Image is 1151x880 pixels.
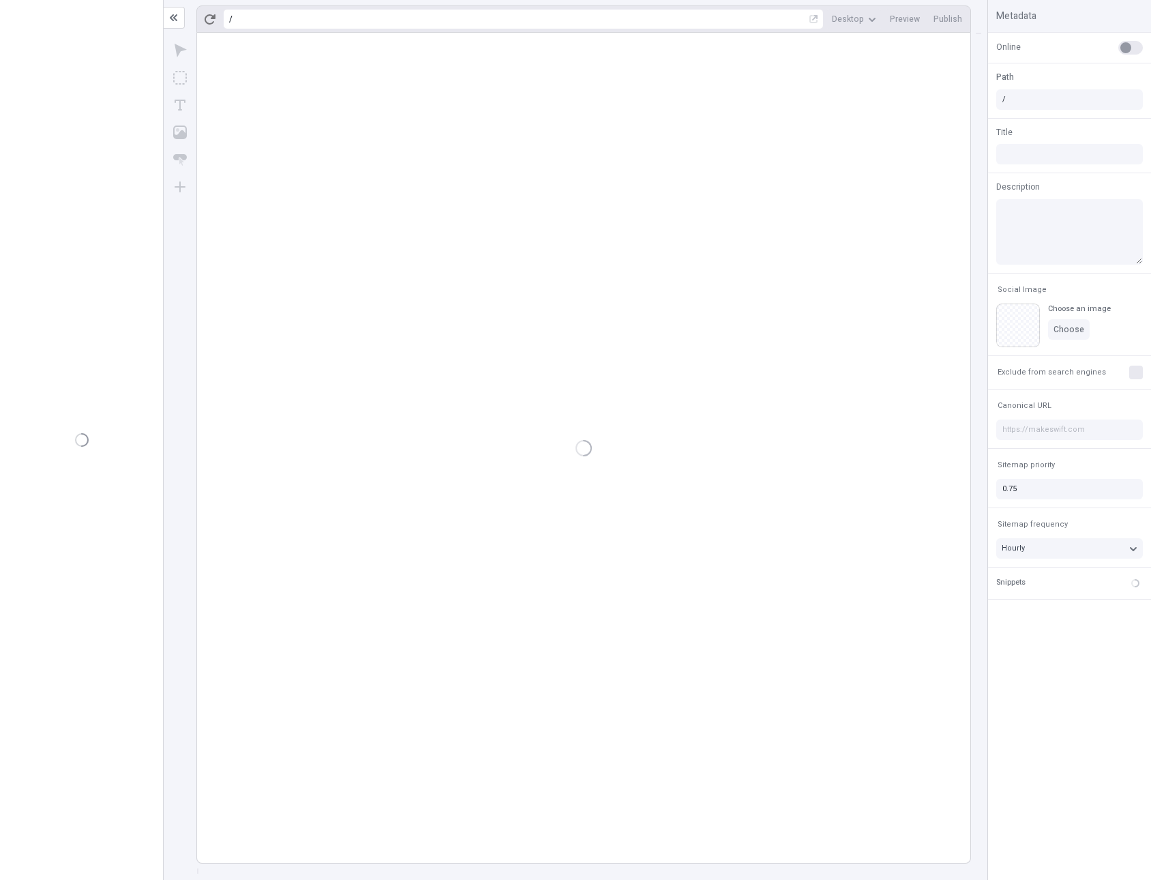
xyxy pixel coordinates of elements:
div: / [229,14,233,25]
span: Social Image [998,284,1047,295]
button: Choose [1048,319,1090,340]
button: Preview [884,9,925,29]
span: Sitemap frequency [998,519,1068,529]
button: Sitemap frequency [995,516,1071,533]
button: Social Image [995,282,1049,298]
div: Snippets [996,577,1026,589]
span: Preview [890,14,920,25]
button: Text [168,93,192,117]
span: Sitemap priority [998,460,1055,470]
span: Choose [1053,324,1084,335]
button: Button [168,147,192,172]
button: Desktop [826,9,882,29]
button: Exclude from search engines [995,364,1109,381]
button: Image [168,120,192,145]
span: Desktop [832,14,864,25]
span: Description [996,181,1040,193]
span: Path [996,71,1014,83]
span: Online [996,41,1021,53]
button: Canonical URL [995,398,1054,414]
input: https://makeswift.com [996,420,1143,440]
span: Exclude from search engines [998,367,1106,377]
button: Hourly [996,538,1143,559]
span: Hourly [1002,542,1025,554]
span: Canonical URL [998,400,1051,411]
button: Sitemap priority [995,457,1058,473]
div: Choose an image [1048,304,1111,314]
button: Publish [928,9,968,29]
button: Box [168,65,192,90]
span: Publish [933,14,962,25]
span: Title [996,126,1013,138]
